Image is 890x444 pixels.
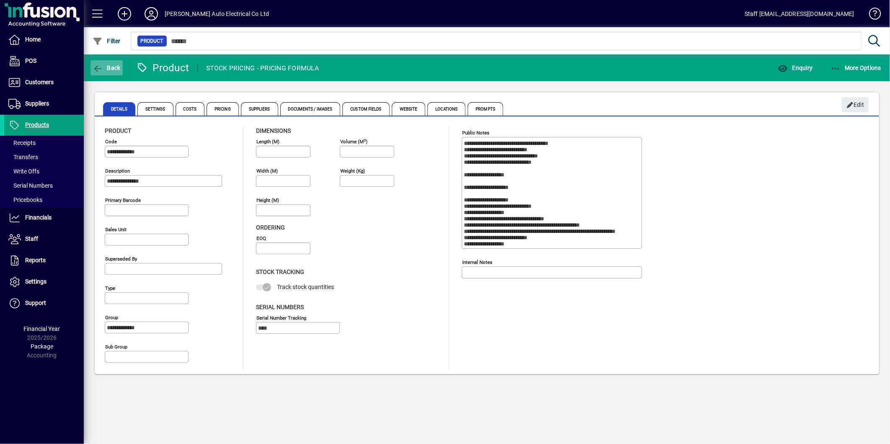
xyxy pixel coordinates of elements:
[4,178,84,193] a: Serial Numbers
[256,197,279,203] mat-label: Height (m)
[4,293,84,314] a: Support
[165,7,269,21] div: [PERSON_NAME] Auto Electrical Co Ltd
[111,6,138,21] button: Add
[4,229,84,250] a: Staff
[136,61,189,75] div: Product
[25,257,46,263] span: Reports
[4,93,84,114] a: Suppliers
[4,29,84,50] a: Home
[31,343,53,350] span: Package
[280,102,341,116] span: Documents / Images
[24,325,60,332] span: Financial Year
[256,315,306,320] mat-label: Serial Number tracking
[25,278,47,285] span: Settings
[105,227,127,232] mat-label: Sales unit
[340,139,367,145] mat-label: Volume (m )
[206,62,319,75] div: STOCK PRICING - PRICING FORMULA
[103,102,135,116] span: Details
[25,214,52,221] span: Financials
[25,235,38,242] span: Staff
[830,65,882,71] span: More Options
[256,235,266,241] mat-label: EOQ
[4,51,84,72] a: POS
[105,285,115,291] mat-label: Type
[256,168,278,174] mat-label: Width (m)
[277,284,334,290] span: Track stock quantities
[340,168,365,174] mat-label: Weight (Kg)
[176,102,205,116] span: Costs
[105,139,117,145] mat-label: Code
[4,271,84,292] a: Settings
[25,57,36,64] span: POS
[25,299,46,306] span: Support
[105,197,141,203] mat-label: Primary barcode
[105,168,130,174] mat-label: Description
[4,136,84,150] a: Receipts
[462,259,492,265] mat-label: Internal Notes
[25,100,49,107] span: Suppliers
[207,102,239,116] span: Pricing
[8,139,36,146] span: Receipts
[25,79,54,85] span: Customers
[25,36,41,43] span: Home
[468,102,503,116] span: Prompts
[846,98,864,112] span: Edit
[4,207,84,228] a: Financials
[91,34,123,49] button: Filter
[241,102,278,116] span: Suppliers
[745,7,854,21] div: Staff [EMAIL_ADDRESS][DOMAIN_NAME]
[4,193,84,207] a: Pricebooks
[828,60,884,75] button: More Options
[4,150,84,164] a: Transfers
[8,196,42,203] span: Pricebooks
[462,130,489,136] mat-label: Public Notes
[138,6,165,21] button: Profile
[256,224,285,231] span: Ordering
[4,250,84,271] a: Reports
[427,102,466,116] span: Locations
[392,102,426,116] span: Website
[4,164,84,178] a: Write Offs
[93,65,121,71] span: Back
[256,127,291,134] span: Dimensions
[137,102,173,116] span: Settings
[105,127,131,134] span: Product
[256,304,304,310] span: Serial Numbers
[342,102,389,116] span: Custom Fields
[4,72,84,93] a: Customers
[25,121,49,128] span: Products
[105,315,118,320] mat-label: Group
[84,60,130,75] app-page-header-button: Back
[105,256,137,262] mat-label: Superseded by
[8,182,53,189] span: Serial Numbers
[8,168,39,175] span: Write Offs
[105,344,127,350] mat-label: Sub group
[93,38,121,44] span: Filter
[141,37,163,45] span: Product
[778,65,812,71] span: Enquiry
[364,138,366,142] sup: 3
[91,60,123,75] button: Back
[8,154,38,160] span: Transfers
[256,139,279,145] mat-label: Length (m)
[776,60,815,75] button: Enquiry
[256,268,304,275] span: Stock Tracking
[842,97,869,112] button: Edit
[863,2,880,29] a: Knowledge Base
